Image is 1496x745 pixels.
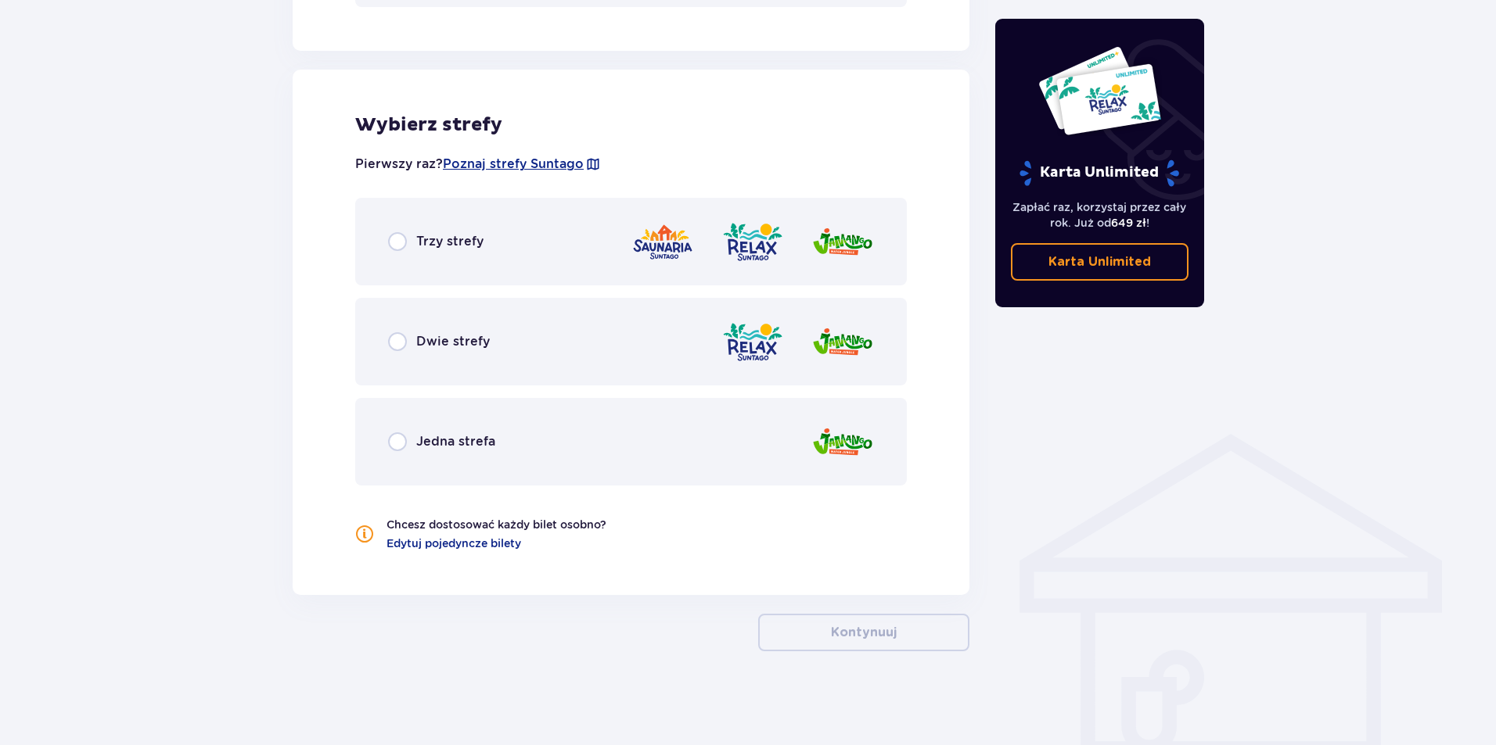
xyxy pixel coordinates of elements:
a: Poznaj strefy Suntago [443,156,584,173]
img: zone logo [811,220,874,264]
button: Kontynuuj [758,614,969,651]
p: Wybierz strefy [355,113,907,137]
img: zone logo [721,220,784,264]
p: Dwie strefy [416,333,490,350]
p: Kontynuuj [831,624,897,641]
p: Karta Unlimited [1018,159,1181,187]
a: Karta Unlimited [1011,243,1189,281]
span: 649 zł [1111,217,1146,229]
p: Zapłać raz, korzystaj przez cały rok. Już od ! [1011,199,1189,231]
img: zone logo [631,220,694,264]
p: Jedna strefa [416,433,495,450]
img: zone logo [811,320,874,364]
a: Edytuj pojedyncze bilety [387,535,521,551]
img: zone logo [811,420,874,464]
p: Karta Unlimited [1048,253,1151,270]
p: Trzy strefy [416,233,484,250]
p: Pierwszy raz? [355,156,601,173]
img: zone logo [721,320,784,364]
p: Chcesz dostosować każdy bilet osobno? [387,517,606,532]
